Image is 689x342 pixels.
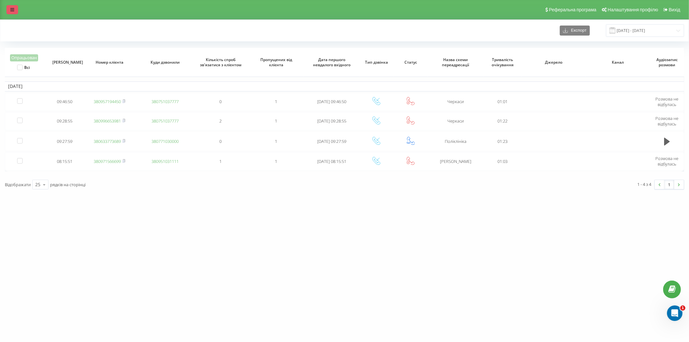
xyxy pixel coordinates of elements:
td: [DATE] [5,81,684,91]
span: [DATE] 09:28:55 [317,118,346,124]
a: 380996653981 [94,118,121,124]
td: [PERSON_NAME] [428,152,483,170]
a: 380633773689 [94,138,121,144]
iframe: Intercom live chat [667,305,683,321]
td: 09:46:50 [47,93,82,111]
span: Куди дзвонили [143,60,187,65]
span: 0 [219,99,222,104]
span: [DATE] 08:15:51 [317,158,346,164]
td: Черкаси [428,93,483,111]
a: 380751037777 [151,99,179,104]
a: 1 [664,180,674,189]
span: Канал [592,60,644,65]
td: Поліклініка [428,132,483,151]
button: Експорт [560,26,590,36]
a: 380951031111 [151,158,179,164]
span: Номер клієнта [88,60,132,65]
a: 380957194450 [94,99,121,104]
span: Аудіозапис розмови [654,57,679,67]
span: 1 [680,305,685,311]
td: 01:23 [483,132,522,151]
div: 1 - 4 з 4 [638,181,652,187]
a: 380751037777 [151,118,179,124]
span: Тривалість очікування [488,57,517,67]
span: 1 [219,158,222,164]
span: Реферальна програма [549,7,597,12]
span: 2 [219,118,222,124]
span: Налаштування профілю [608,7,658,12]
span: Розмова не відбулась [655,115,678,127]
span: Розмова не відбулась [655,155,678,167]
span: [DATE] 09:27:59 [317,138,346,144]
span: 1 [275,158,277,164]
td: Черкаси [428,112,483,130]
span: Джерело [528,60,580,65]
span: Дата першого невдалого вхідного [309,57,354,67]
span: рядків на сторінці [50,182,86,187]
span: Пропущених від клієнта [254,57,298,67]
span: 0 [219,138,222,144]
span: [DATE] 09:46:50 [317,99,346,104]
span: 1 [275,138,277,144]
label: Всі [17,65,30,70]
td: 08:15:51 [47,152,82,170]
span: Експорт [568,28,587,33]
a: 380771030000 [151,138,179,144]
span: Розмова не відбулась [655,96,678,107]
span: Вихід [669,7,680,12]
span: Кількість спроб зв'язатися з клієнтом [199,57,243,67]
span: Тип дзвінка [364,60,389,65]
span: 1 [275,118,277,124]
td: 09:28:55 [47,112,82,130]
td: 09:27:59 [47,132,82,151]
span: 1 [275,99,277,104]
span: [PERSON_NAME] [52,60,77,65]
span: Назва схеми переадресації [433,57,478,67]
td: 01:01 [483,93,522,111]
div: 25 [35,181,40,188]
a: 380971566699 [94,158,121,164]
td: 01:22 [483,112,522,130]
td: 01:03 [483,152,522,170]
span: Відображати [5,182,31,187]
span: Статус [398,60,423,65]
